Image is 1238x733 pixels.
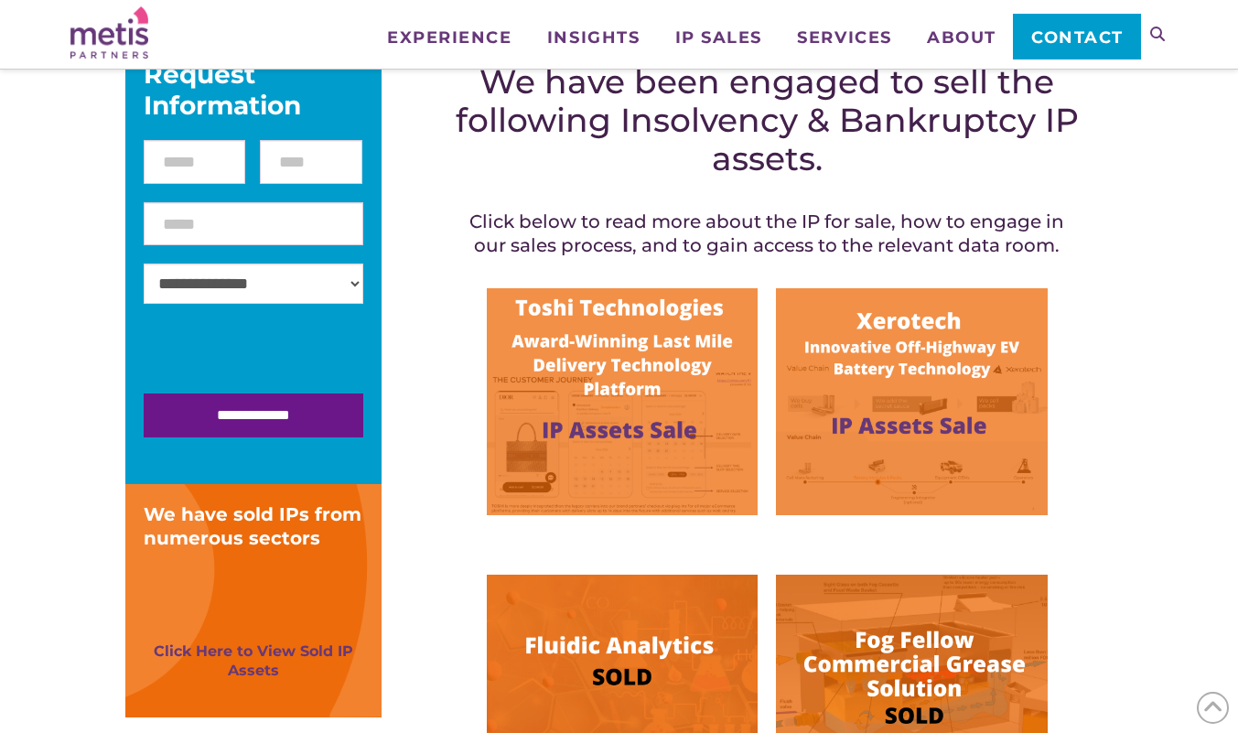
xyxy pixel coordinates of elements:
[452,62,1082,178] h2: We have been engaged to sell the following Insolvency & Bankruptcy IP assets.
[1031,29,1124,46] span: Contact
[144,502,363,550] div: We have sold IPs from numerous sectors
[154,642,353,679] a: Click Here to View Sold IP Assets
[927,29,996,46] span: About
[675,29,762,46] span: IP Sales
[797,29,891,46] span: Services
[547,29,640,46] span: Insights
[387,29,511,46] span: Experience
[452,210,1082,257] h4: Click below to read more about the IP for sale, how to engage in our sales process, and to gain a...
[1013,14,1140,59] a: Contact
[1197,692,1229,724] span: Back to Top
[144,59,363,121] div: Request Information
[776,288,1047,515] img: Image
[487,288,758,515] img: Image
[144,322,422,393] iframe: reCAPTCHA
[70,6,148,59] img: Metis Partners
